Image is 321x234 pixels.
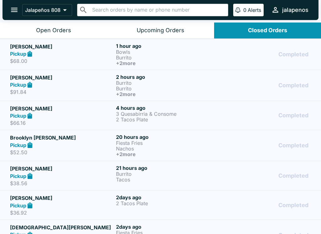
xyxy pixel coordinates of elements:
[116,224,141,230] span: 2 days ago
[10,224,113,231] h5: [DEMOGRAPHIC_DATA][PERSON_NAME]
[282,6,308,14] div: jalapenos
[10,134,113,141] h5: Brooklyn [PERSON_NAME]
[116,177,219,182] p: Tacos
[116,171,219,177] p: Burrito
[137,27,184,34] div: Upcoming Orders
[10,120,113,126] p: $66.16
[10,113,26,119] strong: Pickup
[10,165,113,172] h5: [PERSON_NAME]
[10,89,113,95] p: $91.84
[36,27,71,34] div: Open Orders
[248,7,261,13] p: Alerts
[10,210,113,216] p: $36.92
[10,142,26,148] strong: Pickup
[116,111,219,117] p: 3 Quesabirria & Consome
[116,49,219,55] p: Bowls
[116,80,219,86] p: Burrito
[116,60,219,66] h6: + 2 more
[116,91,219,97] h6: + 2 more
[22,4,72,16] button: Jalapeños 808
[116,134,219,140] h6: 20 hours ago
[10,105,113,112] h5: [PERSON_NAME]
[269,3,311,17] button: jalapenos
[10,74,113,81] h5: [PERSON_NAME]
[116,201,219,206] p: 2 Tacos Plate
[10,58,113,64] p: $68.00
[90,6,225,14] input: Search orders by name or phone number
[116,117,219,122] p: 2 Tacos Plate
[116,105,219,111] h6: 4 hours ago
[10,43,113,50] h5: [PERSON_NAME]
[116,74,219,80] h6: 2 hours ago
[10,51,26,57] strong: Pickup
[10,180,113,186] p: $38.56
[116,140,219,146] p: Fiesta Fries
[243,7,246,13] p: 0
[10,173,26,179] strong: Pickup
[116,151,219,157] h6: + 2 more
[25,7,61,13] p: Jalapeños 808
[10,194,113,202] h5: [PERSON_NAME]
[116,165,219,171] h6: 21 hours ago
[10,82,26,88] strong: Pickup
[10,202,26,209] strong: Pickup
[116,55,219,60] p: Burrito
[116,86,219,91] p: Burrito
[116,146,219,151] p: Nachos
[116,194,141,201] span: 2 days ago
[6,2,22,18] button: open drawer
[10,149,113,155] p: $52.50
[116,43,219,49] h6: 1 hour ago
[248,27,287,34] div: Closed Orders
